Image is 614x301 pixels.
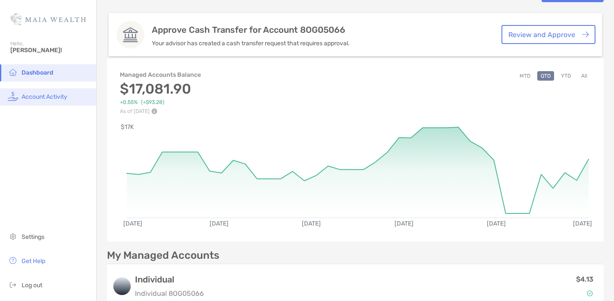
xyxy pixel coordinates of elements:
[578,71,591,81] button: All
[121,123,134,131] text: $17K
[582,31,589,38] img: button icon
[152,26,350,34] h4: Approve Cash Transfer for Account 8OG05066
[210,220,229,227] text: [DATE]
[8,231,18,241] img: settings icon
[22,257,45,265] span: Get Help
[22,93,67,100] span: Account Activity
[487,220,506,227] text: [DATE]
[576,274,593,285] p: $4.13
[10,3,86,34] img: Zoe Logo
[151,108,157,114] img: Performance Info
[152,40,350,47] p: Your advisor has created a cash transfer request that requires approval.
[120,108,202,114] p: As of [DATE]
[537,71,554,81] button: QTD
[113,278,131,295] img: logo account
[135,288,204,299] p: Individual 8OG05066
[141,99,164,106] span: ( +$93.28 )
[8,279,18,290] img: logout icon
[8,91,18,101] img: activity icon
[120,81,202,97] h3: $17,081.90
[558,71,574,81] button: YTD
[8,255,18,266] img: get-help icon
[501,25,595,44] a: Review and Approve
[120,99,138,106] span: +0.55%
[573,220,592,227] text: [DATE]
[107,250,219,261] p: My Managed Accounts
[120,71,202,78] h4: Managed Accounts Balance
[22,282,42,289] span: Log out
[22,69,53,76] span: Dashboard
[123,220,142,227] text: [DATE]
[8,67,18,77] img: household icon
[22,233,44,241] span: Settings
[135,274,204,285] h3: Individual
[516,71,534,81] button: MTD
[302,220,321,227] text: [DATE]
[587,290,593,296] img: Account Status icon
[10,47,91,54] span: [PERSON_NAME]!
[116,21,144,49] img: Default icon bank
[395,220,414,227] text: [DATE]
